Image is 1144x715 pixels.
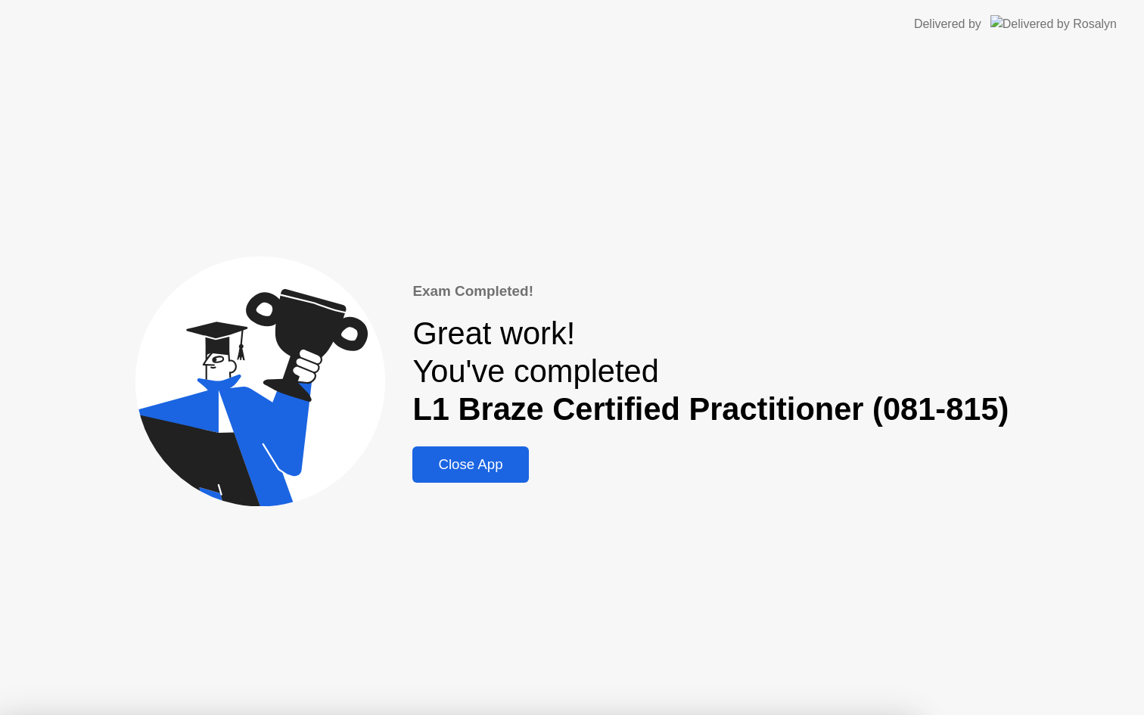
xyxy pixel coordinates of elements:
div: Great work! You've completed [412,315,1009,428]
div: Close App [417,456,524,473]
img: Delivered by Rosalyn [990,15,1117,33]
div: Exam Completed! [412,281,1009,302]
b: L1 Braze Certified Practitioner (081-815) [412,391,1009,427]
div: Delivered by [914,15,981,33]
